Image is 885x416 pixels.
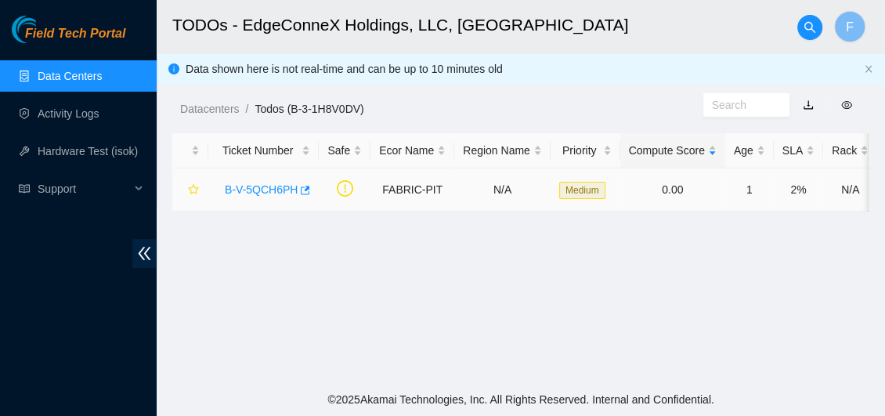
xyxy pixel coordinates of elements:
[245,103,248,115] span: /
[255,103,363,115] a: Todos (B-3-1H8V0DV)
[12,28,125,49] a: Akamai TechnologiesField Tech Portal
[834,11,865,42] button: F
[225,183,298,196] a: B-V-5QCH6PH
[774,168,823,212] td: 2%
[19,183,30,194] span: read
[791,92,825,118] button: download
[725,168,774,212] td: 1
[846,17,854,37] span: F
[38,173,130,204] span: Support
[180,103,239,115] a: Datacenters
[803,99,814,111] a: download
[620,168,725,212] td: 0.00
[157,383,885,416] footer: © 2025 Akamai Technologies, Inc. All Rights Reserved. Internal and Confidential.
[38,107,99,120] a: Activity Logs
[712,96,769,114] input: Search
[370,168,454,212] td: FABRIC-PIT
[797,15,822,40] button: search
[132,239,157,268] span: double-left
[841,99,852,110] span: eye
[337,180,353,197] span: exclamation-circle
[864,64,873,74] button: close
[12,16,79,43] img: Akamai Technologies
[454,168,551,212] td: N/A
[559,182,605,199] span: Medium
[181,177,200,202] button: star
[25,27,125,42] span: Field Tech Portal
[823,168,877,212] td: N/A
[188,184,199,197] span: star
[38,145,138,157] a: Hardware Test (isok)
[798,21,822,34] span: search
[38,70,102,82] a: Data Centers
